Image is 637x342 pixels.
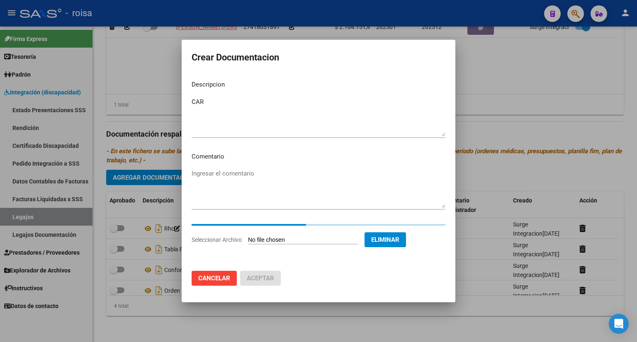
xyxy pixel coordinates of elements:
[192,80,445,89] p: Descripcion
[192,271,237,286] button: Cancelar
[198,275,230,282] span: Cancelar
[192,236,242,243] span: Seleccionar Archivo
[371,236,399,243] span: Eliminar
[365,232,406,247] button: Eliminar
[192,152,445,161] p: Comentario
[609,314,629,334] div: Open Intercom Messenger
[247,275,274,282] span: Aceptar
[192,50,445,65] h2: Crear Documentacion
[240,271,281,286] button: Aceptar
